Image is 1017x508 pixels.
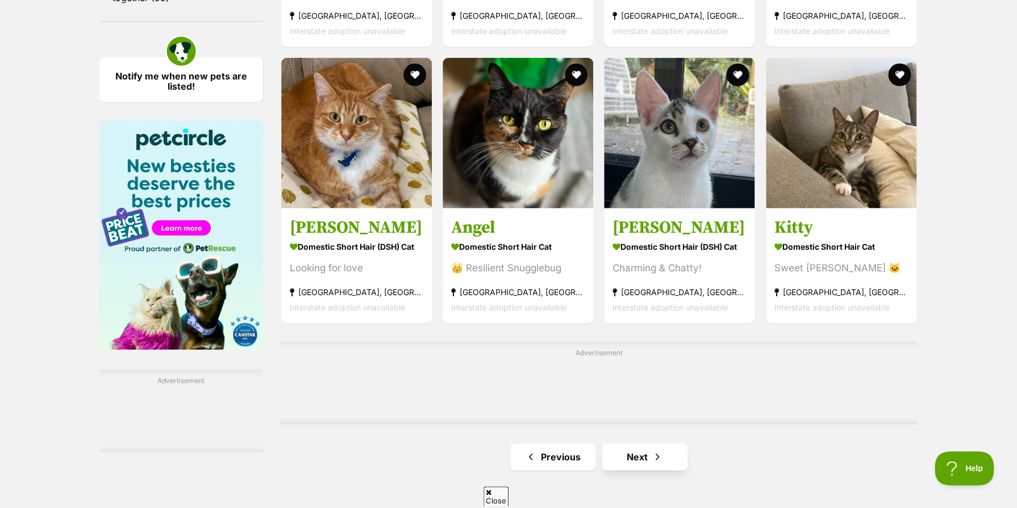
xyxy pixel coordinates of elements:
[612,217,746,238] h3: [PERSON_NAME]
[290,303,405,312] span: Interstate adoption unavailable
[290,261,423,276] div: Looking for love
[451,238,585,255] strong: Domestic Short Hair Cat
[451,284,585,300] strong: [GEOGRAPHIC_DATA], [GEOGRAPHIC_DATA]
[99,57,263,102] a: Notify me when new pets are listed!
[281,208,432,324] a: [PERSON_NAME] Domestic Short Hair (DSH) Cat Looking for love [GEOGRAPHIC_DATA], [GEOGRAPHIC_DATA]...
[281,58,432,208] img: Goldie - Domestic Short Hair (DSH) Cat
[451,303,566,312] span: Interstate adoption unavailable
[612,8,746,23] strong: [GEOGRAPHIC_DATA], [GEOGRAPHIC_DATA]
[602,443,687,471] a: Next page
[774,303,890,312] span: Interstate adoption unavailable
[451,26,566,36] span: Interstate adoption unavailable
[290,238,423,255] strong: Domestic Short Hair (DSH) Cat
[604,208,755,324] a: [PERSON_NAME] Domestic Short Hair (DSH) Cat Charming & Chatty! [GEOGRAPHIC_DATA], [GEOGRAPHIC_DAT...
[99,121,263,350] img: Pet Circle promo banner
[774,217,908,238] h3: Kitty
[451,217,585,238] h3: Angel
[612,303,728,312] span: Interstate adoption unavailable
[290,26,405,36] span: Interstate adoption unavailable
[774,261,908,276] div: Sweet [PERSON_NAME] 🐱
[612,238,746,255] strong: Domestic Short Hair (DSH) Cat
[766,58,916,208] img: Kitty - Domestic Short Hair Cat
[451,261,585,276] div: 👑 Resilient Snugglebug
[888,64,911,86] button: favourite
[612,261,746,276] div: Charming & Chatty!
[604,58,755,208] img: Jurel - Domestic Short Hair (DSH) Cat
[280,342,918,425] div: Advertisement
[484,486,508,506] span: Close
[99,370,263,452] div: Advertisement
[290,284,423,300] strong: [GEOGRAPHIC_DATA], [GEOGRAPHIC_DATA]
[774,26,890,36] span: Interstate adoption unavailable
[290,8,423,23] strong: [GEOGRAPHIC_DATA], [GEOGRAPHIC_DATA]
[774,8,908,23] strong: [GEOGRAPHIC_DATA], [GEOGRAPHIC_DATA]
[280,443,918,471] nav: Pagination
[403,64,426,86] button: favourite
[443,208,593,324] a: Angel Domestic Short Hair Cat 👑 Resilient Snugglebug [GEOGRAPHIC_DATA], [GEOGRAPHIC_DATA] Interst...
[766,208,916,324] a: Kitty Domestic Short Hair Cat Sweet [PERSON_NAME] 🐱 [GEOGRAPHIC_DATA], [GEOGRAPHIC_DATA] Intersta...
[290,217,423,238] h3: [PERSON_NAME]
[565,64,587,86] button: favourite
[510,443,595,471] a: Previous page
[443,58,593,208] img: Angel - Domestic Short Hair Cat
[935,451,994,485] iframe: Help Scout Beacon - Open
[612,284,746,300] strong: [GEOGRAPHIC_DATA], [GEOGRAPHIC_DATA]
[612,26,728,36] span: Interstate adoption unavailable
[727,64,749,86] button: favourite
[774,238,908,255] strong: Domestic Short Hair Cat
[774,284,908,300] strong: [GEOGRAPHIC_DATA], [GEOGRAPHIC_DATA]
[451,8,585,23] strong: [GEOGRAPHIC_DATA], [GEOGRAPHIC_DATA]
